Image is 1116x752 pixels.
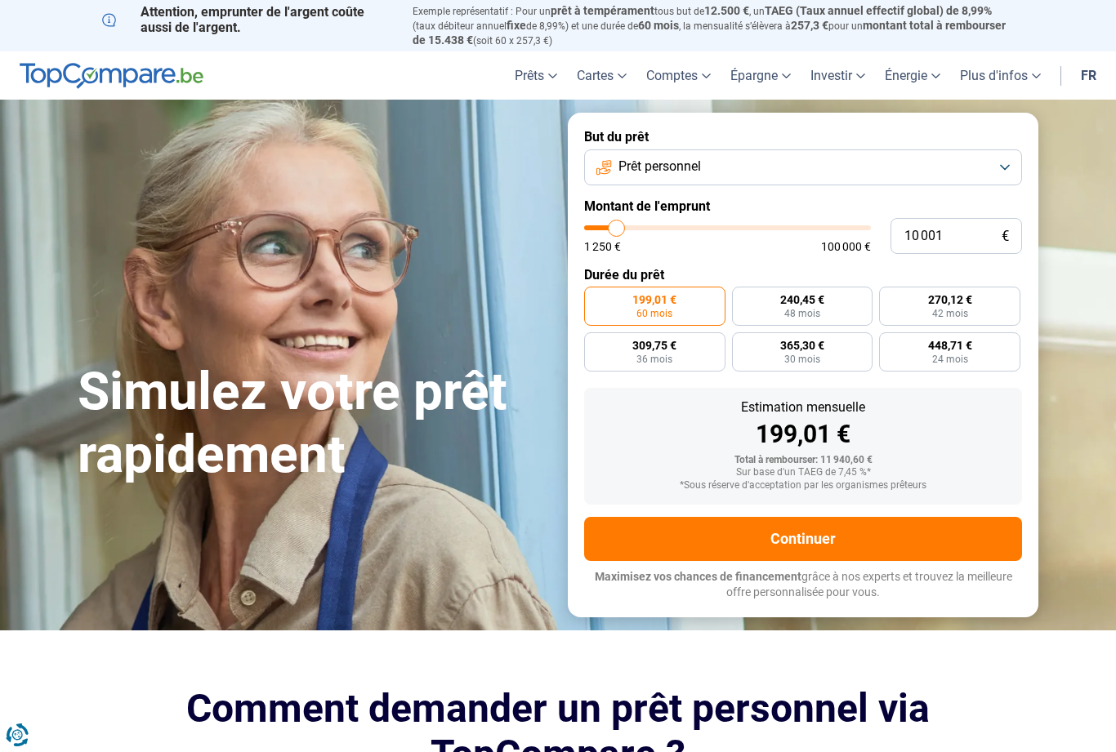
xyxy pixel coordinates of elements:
[413,19,1006,47] span: montant total à rembourser de 15.438 €
[765,4,992,17] span: TAEG (Taux annuel effectif global) de 8,99%
[780,294,824,305] span: 240,45 €
[584,241,621,252] span: 1 250 €
[1002,229,1009,243] span: €
[584,267,1022,283] label: Durée du prêt
[875,51,950,100] a: Énergie
[584,149,1022,185] button: Prêt personnel
[784,309,820,318] span: 48 mois
[636,51,721,100] a: Comptes
[567,51,636,100] a: Cartes
[584,129,1022,145] label: But du prêt
[801,51,875,100] a: Investir
[821,241,871,252] span: 100 000 €
[597,422,1009,447] div: 199,01 €
[932,309,968,318] span: 42 mois
[20,63,203,89] img: TopCompare
[704,4,749,17] span: 12.500 €
[721,51,801,100] a: Épargne
[1071,51,1106,100] a: fr
[597,455,1009,466] div: Total à rembourser: 11 940,60 €
[780,340,824,351] span: 365,30 €
[584,198,1022,214] label: Montant de l'emprunt
[928,340,972,351] span: 448,71 €
[597,401,1009,414] div: Estimation mensuelle
[791,19,828,32] span: 257,3 €
[507,19,526,32] span: fixe
[597,467,1009,478] div: Sur base d'un TAEG de 7,45 %*
[413,4,1014,47] p: Exemple représentatif : Pour un tous but de , un (taux débiteur annuel de 8,99%) et une durée de ...
[551,4,654,17] span: prêt à tempérament
[595,570,801,583] span: Maximisez vos chances de financement
[584,517,1022,561] button: Continuer
[584,569,1022,601] p: grâce à nos experts et trouvez la meilleure offre personnalisée pour vous.
[950,51,1051,100] a: Plus d'infos
[505,51,567,100] a: Prêts
[78,361,548,487] h1: Simulez votre prêt rapidement
[632,294,676,305] span: 199,01 €
[636,309,672,318] span: 60 mois
[597,480,1009,492] div: *Sous réserve d'acceptation par les organismes prêteurs
[636,354,672,364] span: 36 mois
[928,294,972,305] span: 270,12 €
[784,354,820,364] span: 30 mois
[102,4,393,35] p: Attention, emprunter de l'argent coûte aussi de l'argent.
[632,340,676,351] span: 309,75 €
[638,19,679,32] span: 60 mois
[932,354,968,364] span: 24 mois
[618,158,701,176] span: Prêt personnel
